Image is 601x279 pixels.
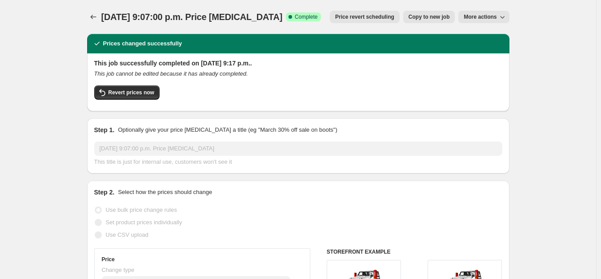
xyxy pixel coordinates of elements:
i: This job cannot be edited because it has already completed. [94,70,248,77]
h2: Step 2. [94,188,115,197]
span: Use bulk price change rules [106,206,177,213]
span: Copy to new job [409,13,450,20]
button: Price change jobs [87,11,100,23]
button: Price revert scheduling [330,11,400,23]
span: [DATE] 9:07:00 p.m. Price [MEDICAL_DATA] [101,12,283,22]
input: 30% off holiday sale [94,142,502,156]
span: Set product prices individually [106,219,182,226]
span: Use CSV upload [106,231,148,238]
p: Select how the prices should change [118,188,212,197]
span: Complete [295,13,317,20]
h3: Price [102,256,115,263]
h2: This job successfully completed on [DATE] 9:17 p.m.. [94,59,502,68]
span: This title is just for internal use, customers won't see it [94,158,232,165]
span: Price revert scheduling [335,13,394,20]
button: More actions [458,11,509,23]
span: Revert prices now [108,89,154,96]
p: Optionally give your price [MEDICAL_DATA] a title (eg "March 30% off sale on boots") [118,125,337,134]
span: More actions [464,13,497,20]
h2: Step 1. [94,125,115,134]
h2: Prices changed successfully [103,39,182,48]
h6: STOREFRONT EXAMPLE [327,248,502,255]
span: Change type [102,267,135,273]
button: Revert prices now [94,85,160,100]
button: Copy to new job [403,11,455,23]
